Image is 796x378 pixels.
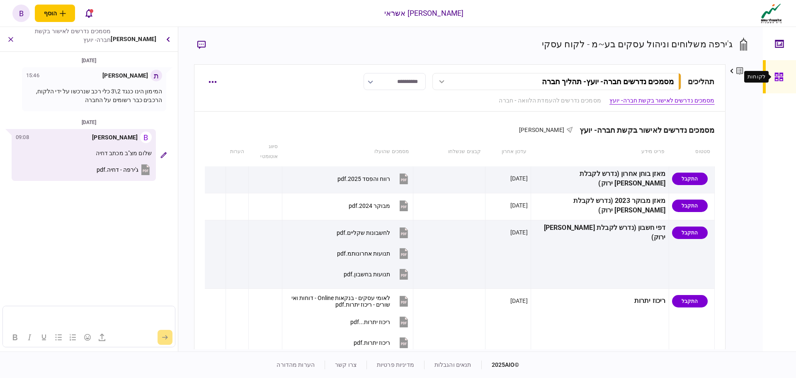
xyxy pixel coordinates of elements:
div: תנועות בחשבון.pdf [344,271,390,278]
iframe: Rich Text Area [3,306,175,327]
div: תהליכים [688,76,715,87]
p: המימון הינו כנגד 2\3 כלי רכב שנרכשו על ידי הלקוח, הרכבים כבר רשומים על החברה [26,87,162,105]
th: מסמכים שהועלו [282,137,413,166]
div: [DATE] [510,201,528,210]
a: צרו קשר [335,361,357,368]
th: סיווג אוטומטי [249,137,282,166]
div: מאזן בוחן אחרון (נדרש לקבלת [PERSON_NAME] ירוק) [534,169,666,188]
div: התקבל [672,173,708,185]
div: 15:46 [26,71,39,80]
div: מאזן מבוקר 2023 (נדרש לקבלת [PERSON_NAME] ירוק) [534,196,666,215]
div: לאומי עסקים - בנקאות Online - דוחות ואישורים - ריכוז יתרות.pdf [289,295,390,308]
div: התקבל [672,227,708,239]
button: תנועות בחשבון.pdf [344,265,410,283]
div: © 2025 AIO [481,361,519,369]
div: התקבל [672,295,708,307]
div: [DATE] [510,228,528,237]
a: תנאים והגבלות [434,361,471,368]
div: רווח והפסד 2025.pdf [337,176,390,182]
button: פתח תפריט להוספת לקוח [35,5,75,22]
th: סטטוס [669,137,714,166]
button: מסמכים נדרשים חברה- יועץ- תהליך חברה [432,73,681,90]
div: [DATE] [510,174,528,183]
div: מבוקר 2024.pdf [349,202,390,209]
a: מסמכים נדרשים להעמדת הלוואה - חברה [499,96,601,105]
button: b [12,5,30,22]
div: [PERSON_NAME] [102,71,148,80]
div: [PERSON_NAME] אשראי [384,8,464,19]
th: הערות [226,137,249,166]
div: B [140,132,152,143]
button: ריכוז יתרות...pdf [350,312,410,331]
th: קבצים שנשלחו [413,137,485,166]
div: לקוחות [747,73,765,81]
button: ג'ירפה - דחיה.pdf [97,163,152,176]
div: ג'ירפה משלוחים וניהול עסקים בע~מ - לקוח עסקי [542,37,733,51]
th: עדכון אחרון [485,137,531,166]
div: דפי חשבון (נדרש לקבלת [PERSON_NAME] ירוק) [534,223,666,242]
th: פריט מידע [531,137,669,166]
button: Bold [8,332,22,343]
span: [PERSON_NAME] [519,127,564,133]
div: [DATE] [510,297,528,305]
div: [PERSON_NAME] [111,27,156,51]
div: מסמכים נדרשים חברה- יועץ - תהליך חברה [542,77,674,86]
a: מדיניות פרטיות [377,361,414,368]
button: לאומי עסקים - בנקאות Online - דוחות ואישורים - ריכוז יתרות.pdf [289,292,410,310]
div: [PERSON_NAME] [92,133,138,142]
button: Italic [22,332,36,343]
button: מבוקר 2024.pdf [349,196,410,215]
div: מסמכים נדרשים לאישור בקשת חברה- יועץ [573,126,715,134]
button: Emojis [80,332,95,343]
div: [DATE] [3,118,175,127]
div: ת [150,70,162,81]
div: התקבל [672,200,708,212]
div: 09:08 [16,133,29,141]
button: רווח והפסד 2025.pdf [337,169,410,188]
span: ג'ירפה - דחיה.pdf [97,166,138,173]
button: ריכוז יתרות.pdf [354,333,410,352]
a: מסמכים נדרשים לאישור בקשת חברה- יועץ [609,96,715,105]
div: ריכוז יתרות [534,292,666,310]
p: שלום מצ"ב מכתב דחיה [16,149,152,158]
div: לחשבונות שקליים.pdf [337,229,390,236]
div: ריכוז יתרות...pdf [350,319,390,325]
button: Bullet list [51,332,66,343]
div: תנועות אחרונותמ.pdf [337,250,390,257]
div: [DATE] [3,56,175,65]
button: Underline [37,332,51,343]
div: ריכוז יתרות.pdf [354,339,390,346]
div: מסמכים נדרשים לאישור בקשת חברה- יועץ [23,27,111,44]
a: הערות מהדורה [277,361,315,368]
button: לחשבונות שקליים.pdf [337,223,410,242]
img: client company logo [759,3,784,24]
button: Numbered list [66,332,80,343]
button: תנועות אחרונותמ.pdf [337,244,410,263]
button: פתח רשימת התראות [80,5,97,22]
